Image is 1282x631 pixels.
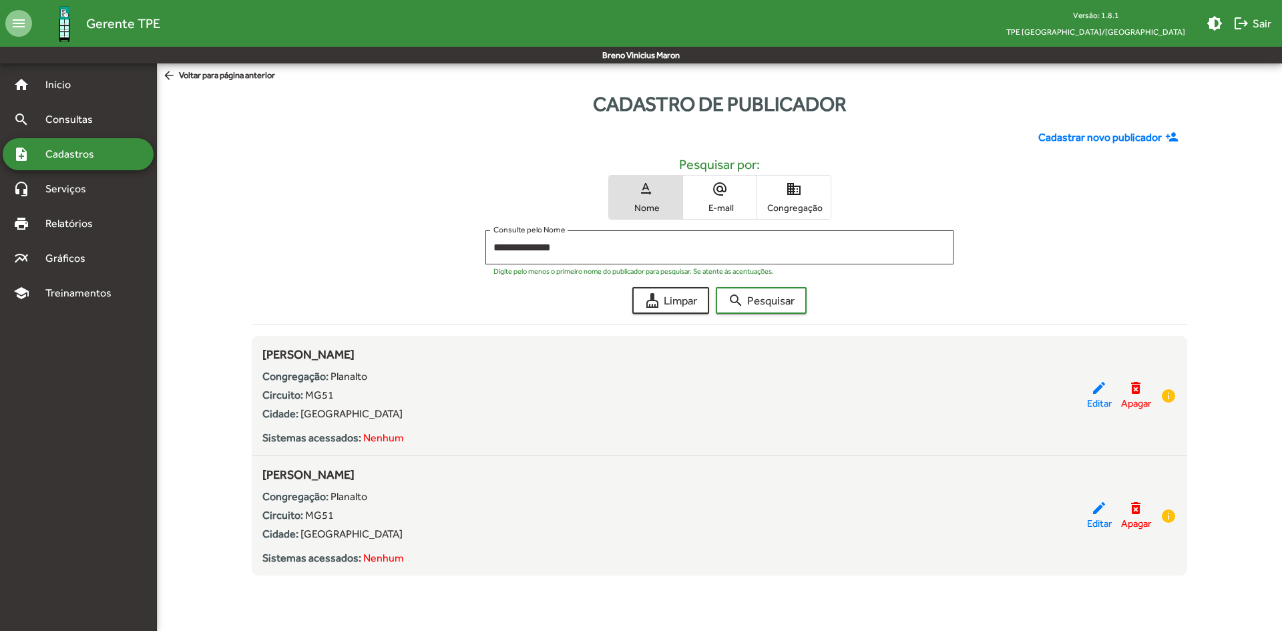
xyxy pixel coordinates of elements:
[37,112,110,128] span: Consultas
[1087,516,1112,532] span: Editar
[13,216,29,232] mat-icon: print
[683,176,757,219] button: E-mail
[1160,388,1177,404] mat-icon: info
[1038,130,1162,146] span: Cadastrar novo publicador
[262,509,303,521] strong: Circuito:
[5,10,32,37] mat-icon: menu
[262,467,355,481] span: [PERSON_NAME]
[262,431,361,444] strong: Sistemas acessados:
[37,77,90,93] span: Início
[331,490,367,503] span: Planalto
[13,77,29,93] mat-icon: home
[786,181,802,197] mat-icon: domain
[996,7,1196,23] div: Versão: 1.8.1
[761,202,827,214] span: Congregação
[1207,15,1223,31] mat-icon: brightness_medium
[612,202,679,214] span: Nome
[13,146,29,162] mat-icon: note_add
[43,2,86,45] img: Logo
[1091,380,1107,396] mat-icon: edit
[37,285,128,301] span: Treinamentos
[712,181,728,197] mat-icon: alternate_email
[1128,500,1144,516] mat-icon: delete_forever
[37,216,110,232] span: Relatórios
[262,528,298,540] strong: Cidade:
[493,267,774,275] mat-hint: Digite pelo menos o primeiro nome do publicador para pesquisar. Se atente às acentuações.
[728,288,795,312] span: Pesquisar
[262,490,329,503] strong: Congregação:
[13,250,29,266] mat-icon: multiline_chart
[305,389,334,401] span: MG51
[37,146,112,162] span: Cadastros
[1128,380,1144,396] mat-icon: delete_forever
[13,112,29,128] mat-icon: search
[363,552,404,564] span: Nenhum
[1121,516,1151,532] span: Apagar
[262,552,361,564] strong: Sistemas acessados:
[609,176,682,219] button: Nome
[37,250,103,266] span: Gráficos
[262,389,303,401] strong: Circuito:
[757,176,831,219] button: Congregação
[162,69,275,83] span: Voltar para página anterior
[262,347,355,361] span: [PERSON_NAME]
[1087,396,1112,411] span: Editar
[644,288,697,312] span: Limpar
[638,181,654,197] mat-icon: text_rotation_none
[686,202,753,214] span: E-mail
[716,287,807,314] button: Pesquisar
[157,89,1282,119] div: Cadastro de publicador
[363,431,404,444] span: Nenhum
[13,181,29,197] mat-icon: headset_mic
[13,285,29,301] mat-icon: school
[996,23,1196,40] span: TPE [GEOGRAPHIC_DATA]/[GEOGRAPHIC_DATA]
[300,528,403,540] span: [GEOGRAPHIC_DATA]
[1228,11,1277,35] button: Sair
[1233,15,1249,31] mat-icon: logout
[32,2,160,45] a: Gerente TPE
[305,509,334,521] span: MG51
[1165,130,1182,145] mat-icon: person_add
[1091,500,1107,516] mat-icon: edit
[1233,11,1271,35] span: Sair
[632,287,709,314] button: Limpar
[728,292,744,308] mat-icon: search
[644,292,660,308] mat-icon: cleaning_services
[331,370,367,383] span: Planalto
[262,156,1176,172] h5: Pesquisar por:
[86,13,160,34] span: Gerente TPE
[37,181,104,197] span: Serviços
[262,370,329,383] strong: Congregação:
[162,69,179,83] mat-icon: arrow_back
[262,407,298,420] strong: Cidade:
[300,407,403,420] span: [GEOGRAPHIC_DATA]
[1121,396,1151,411] span: Apagar
[1160,508,1177,524] mat-icon: info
